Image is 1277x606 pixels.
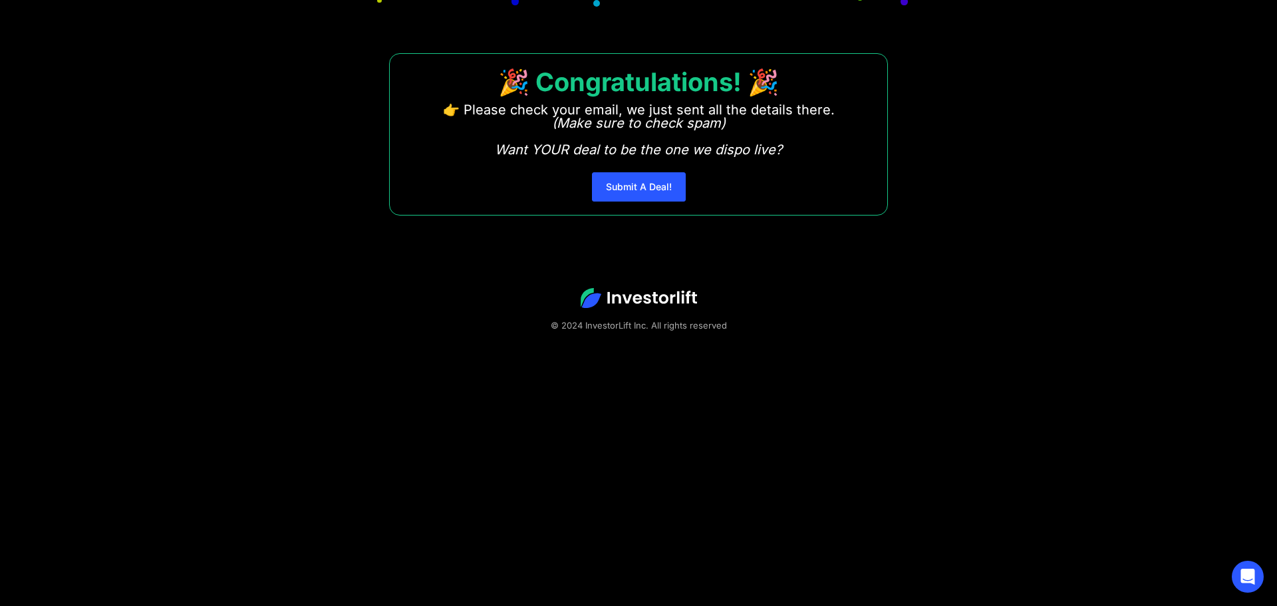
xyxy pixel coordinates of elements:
p: 👉 Please check your email, we just sent all the details there. ‍ [443,103,835,156]
a: Submit A Deal! [592,172,686,202]
div: Open Intercom Messenger [1232,561,1264,593]
div: © 2024 InvestorLift Inc. All rights reserved [47,319,1230,332]
strong: 🎉 Congratulations! 🎉 [498,67,779,97]
em: (Make sure to check spam) Want YOUR deal to be the one we dispo live? [495,115,782,158]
